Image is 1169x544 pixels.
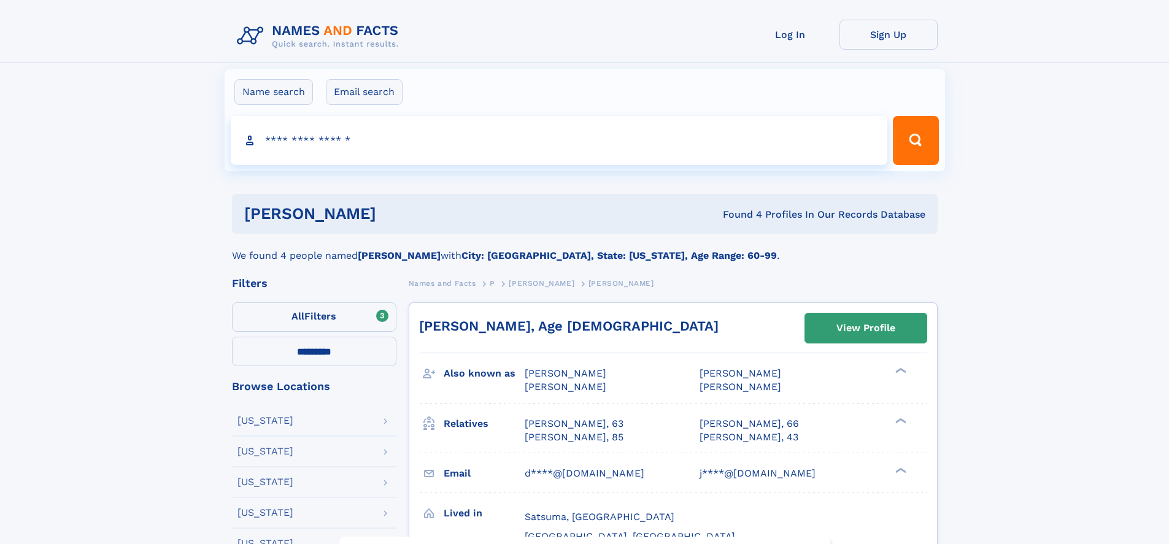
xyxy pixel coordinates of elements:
[237,508,293,518] div: [US_STATE]
[444,363,525,384] h3: Also known as
[234,79,313,105] label: Name search
[232,234,938,263] div: We found 4 people named with .
[444,503,525,524] h3: Lived in
[232,302,396,332] label: Filters
[525,417,623,431] a: [PERSON_NAME], 63
[244,206,550,221] h1: [PERSON_NAME]
[291,310,304,322] span: All
[892,466,907,474] div: ❯
[525,511,674,523] span: Satsuma, [GEOGRAPHIC_DATA]
[490,279,495,288] span: P
[237,477,293,487] div: [US_STATE]
[525,531,735,542] span: [GEOGRAPHIC_DATA], [GEOGRAPHIC_DATA]
[409,275,476,291] a: Names and Facts
[237,446,293,456] div: [US_STATE]
[588,279,654,288] span: [PERSON_NAME]
[326,79,403,105] label: Email search
[231,116,888,165] input: search input
[700,431,798,444] a: [PERSON_NAME], 43
[444,463,525,484] h3: Email
[525,367,606,379] span: [PERSON_NAME]
[839,20,938,50] a: Sign Up
[805,313,927,343] a: View Profile
[419,318,719,334] a: [PERSON_NAME], Age [DEMOGRAPHIC_DATA]
[700,367,781,379] span: [PERSON_NAME]
[237,416,293,426] div: [US_STATE]
[700,381,781,393] span: [PERSON_NAME]
[836,314,895,342] div: View Profile
[232,278,396,289] div: Filters
[358,250,441,261] b: [PERSON_NAME]
[525,431,623,444] a: [PERSON_NAME], 85
[232,381,396,392] div: Browse Locations
[444,413,525,434] h3: Relatives
[892,416,907,424] div: ❯
[700,417,799,431] a: [PERSON_NAME], 66
[893,116,938,165] button: Search Button
[525,381,606,393] span: [PERSON_NAME]
[549,208,925,221] div: Found 4 Profiles In Our Records Database
[741,20,839,50] a: Log In
[509,279,574,288] span: [PERSON_NAME]
[509,275,574,291] a: [PERSON_NAME]
[232,20,409,53] img: Logo Names and Facts
[490,275,495,291] a: P
[461,250,777,261] b: City: [GEOGRAPHIC_DATA], State: [US_STATE], Age Range: 60-99
[892,367,907,375] div: ❯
